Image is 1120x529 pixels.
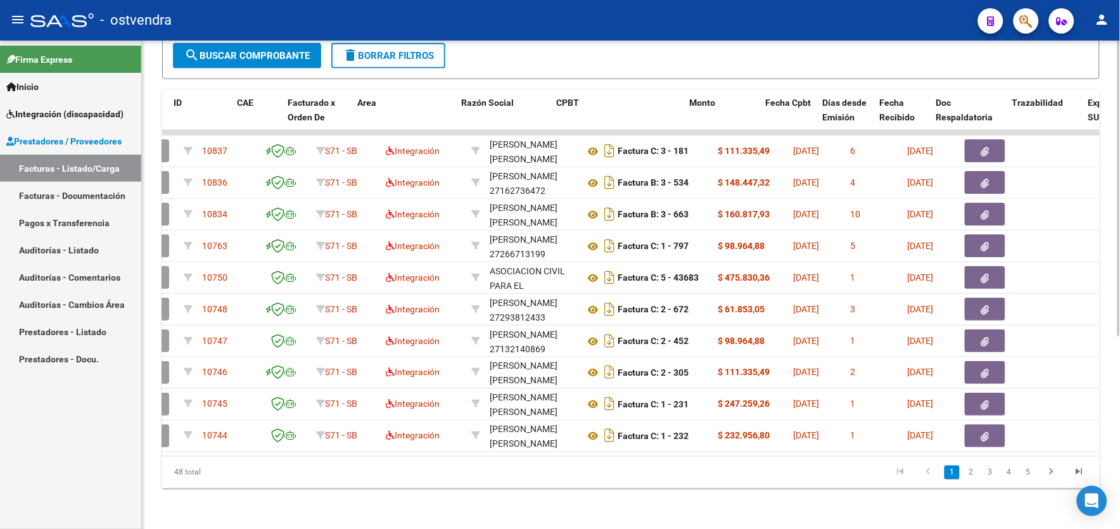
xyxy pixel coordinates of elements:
[689,98,715,108] span: Monto
[202,209,227,219] span: 10834
[490,391,575,417] div: 27394128541
[618,305,689,315] strong: Factura C: 2 - 672
[794,241,820,251] span: [DATE]
[601,331,618,351] i: Descargar documento
[794,367,820,378] span: [DATE]
[331,43,445,68] button: Borrar Filtros
[794,209,820,219] span: [DATE]
[386,431,440,441] span: Integración
[386,177,440,188] span: Integración
[343,48,358,63] mat-icon: delete
[718,431,770,441] strong: $ 232.956,80
[889,466,913,480] a: go to first page
[618,336,689,347] strong: Factura C: 2 - 452
[490,264,575,351] div: ASOCIACION CIVIL PARA EL DESARROLLO DE LA EDUCACION ESPECIAL Y LA INTEGRACION ADEEI
[718,241,765,251] strong: $ 98.964,88
[718,336,765,346] strong: $ 98.964,88
[601,267,618,288] i: Descargar documento
[601,236,618,256] i: Descargar documento
[162,457,347,488] div: 48 total
[601,204,618,224] i: Descargar documento
[490,264,575,291] div: 30697586942
[490,233,575,259] div: 27266713199
[601,426,618,446] i: Descargar documento
[851,304,856,314] span: 3
[908,399,934,409] span: [DATE]
[490,296,557,310] div: [PERSON_NAME]
[386,146,440,156] span: Integración
[1077,486,1107,516] div: Open Intercom Messenger
[943,462,962,483] li: page 1
[1000,462,1019,483] li: page 4
[718,399,770,409] strong: $ 247.259,26
[232,89,283,145] datatable-header-cell: CAE
[908,146,934,156] span: [DATE]
[908,431,934,441] span: [DATE]
[202,272,227,283] span: 10750
[874,89,931,145] datatable-header-cell: Fecha Recibido
[551,89,684,145] datatable-header-cell: CPBT
[456,89,551,145] datatable-header-cell: Razón Social
[352,89,438,145] datatable-header-cell: Area
[6,80,39,94] span: Inicio
[386,304,440,314] span: Integración
[618,368,689,378] strong: Factura C: 2 - 305
[618,178,689,188] strong: Factura B: 3 - 534
[794,336,820,346] span: [DATE]
[6,53,72,67] span: Firma Express
[962,462,981,483] li: page 2
[202,367,227,378] span: 10746
[983,466,998,480] a: 3
[1095,12,1110,27] mat-icon: person
[325,304,357,314] span: S71 - SB
[908,304,934,314] span: [DATE]
[100,6,172,34] span: - ostvendra
[6,134,122,148] span: Prestadores / Proveedores
[202,241,227,251] span: 10763
[490,391,575,420] div: [PERSON_NAME] [PERSON_NAME]
[917,466,941,480] a: go to previous page
[817,89,874,145] datatable-header-cell: Días desde Emisión
[718,146,770,156] strong: $ 111.335,49
[386,272,440,283] span: Integración
[325,367,357,378] span: S71 - SB
[851,146,856,156] span: 6
[618,146,689,156] strong: Factura C: 3 - 181
[490,296,575,322] div: 27293812433
[490,169,575,196] div: 27162736472
[908,272,934,283] span: [DATE]
[202,146,227,156] span: 10837
[6,107,124,121] span: Integración (discapacidad)
[851,399,856,409] span: 1
[601,299,618,319] i: Descargar documento
[794,304,820,314] span: [DATE]
[718,209,770,219] strong: $ 160.817,93
[601,394,618,414] i: Descargar documento
[718,272,770,283] strong: $ 475.830,36
[908,336,934,346] span: [DATE]
[556,98,579,108] span: CPBT
[184,48,200,63] mat-icon: search
[288,98,335,122] span: Facturado x Orden De
[490,201,575,227] div: 27326775687
[461,98,514,108] span: Razón Social
[618,273,699,283] strong: Factura C: 5 - 43683
[202,336,227,346] span: 10747
[357,98,376,108] span: Area
[1002,466,1017,480] a: 4
[1021,466,1036,480] a: 5
[601,141,618,161] i: Descargar documento
[618,241,689,252] strong: Factura C: 1 - 797
[325,336,357,346] span: S71 - SB
[618,210,689,220] strong: Factura B: 3 - 663
[1019,462,1038,483] li: page 5
[490,137,575,164] div: 27277793461
[765,98,811,108] span: Fecha Cpbt
[10,12,25,27] mat-icon: menu
[386,399,440,409] span: Integración
[184,50,310,61] span: Buscar Comprobante
[851,336,856,346] span: 1
[718,177,770,188] strong: $ 148.447,32
[851,431,856,441] span: 1
[237,98,253,108] span: CAE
